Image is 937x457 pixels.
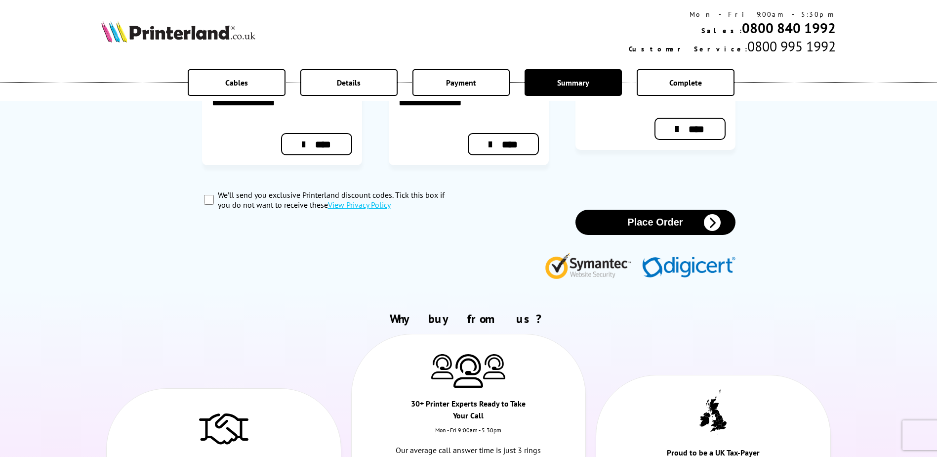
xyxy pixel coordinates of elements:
[575,210,735,235] button: Place Order
[431,354,453,379] img: Printer Experts
[483,354,505,379] img: Printer Experts
[446,78,476,88] span: Payment
[642,257,735,279] img: Digicert
[742,19,836,37] a: 0800 840 1992
[337,78,361,88] span: Details
[199,409,248,448] img: Trusted Service
[352,426,586,444] div: Mon - Fri 9:00am - 5.30pm
[101,21,255,43] img: Printerland Logo
[545,251,638,279] img: Symantec Website Security
[701,26,742,35] span: Sales:
[218,190,458,210] label: We’ll send you exclusive Printerland discount codes. Tick this box if you do not want to receive ...
[453,354,483,388] img: Printer Experts
[699,389,727,435] img: UK tax payer
[557,78,589,88] span: Summary
[225,78,248,88] span: Cables
[410,398,527,426] div: 30+ Printer Experts Ready to Take Your Call
[669,78,702,88] span: Complete
[747,37,836,55] span: 0800 995 1992
[328,200,391,210] a: modal_privacy
[629,10,836,19] div: Mon - Fri 9:00am - 5:30pm
[101,311,835,326] h2: Why buy from us?
[387,444,551,457] p: Our average call answer time is just 3 rings
[629,45,747,53] span: Customer Service:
